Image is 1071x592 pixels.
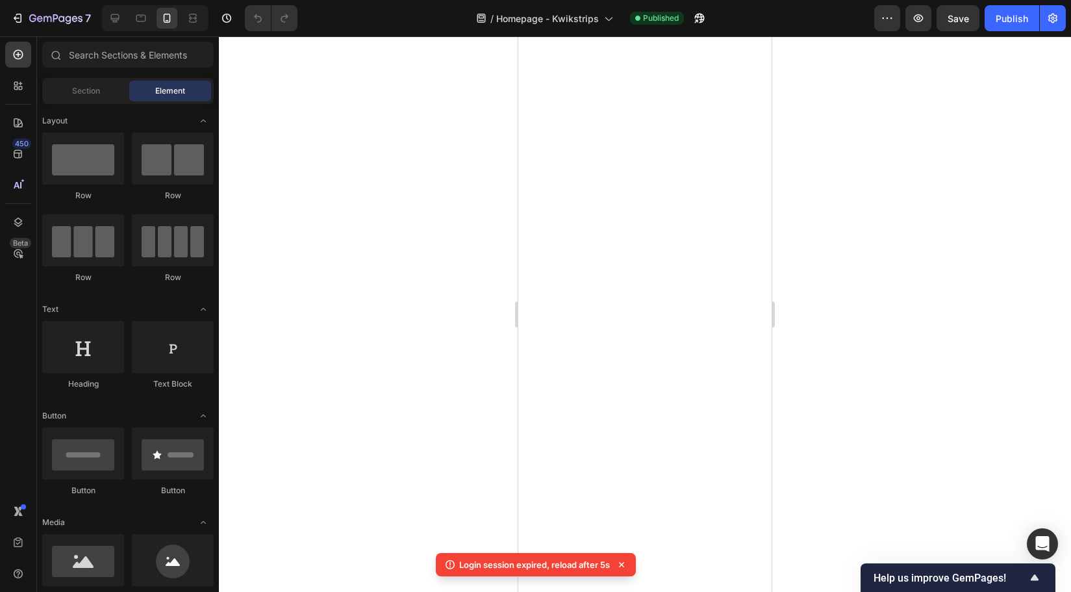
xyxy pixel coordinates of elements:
[42,303,58,315] span: Text
[42,410,66,422] span: Button
[496,12,599,25] span: Homepage - Kwikstrips
[42,272,124,283] div: Row
[996,12,1028,25] div: Publish
[42,485,124,496] div: Button
[459,558,610,571] p: Login session expired, reload after 5s
[518,36,772,592] iframe: Design area
[937,5,979,31] button: Save
[132,190,214,201] div: Row
[42,190,124,201] div: Row
[490,12,494,25] span: /
[132,485,214,496] div: Button
[643,12,679,24] span: Published
[948,13,969,24] span: Save
[874,570,1042,586] button: Show survey - Help us improve GemPages!
[10,238,31,248] div: Beta
[42,115,68,127] span: Layout
[42,378,124,390] div: Heading
[193,512,214,533] span: Toggle open
[132,272,214,283] div: Row
[874,572,1027,584] span: Help us improve GemPages!
[245,5,297,31] div: Undo/Redo
[85,10,91,26] p: 7
[132,378,214,390] div: Text Block
[1027,528,1058,560] div: Open Intercom Messenger
[193,405,214,426] span: Toggle open
[5,5,97,31] button: 7
[12,138,31,149] div: 450
[42,42,214,68] input: Search Sections & Elements
[72,85,100,97] span: Section
[155,85,185,97] span: Element
[985,5,1039,31] button: Publish
[193,110,214,131] span: Toggle open
[42,517,65,528] span: Media
[193,299,214,320] span: Toggle open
